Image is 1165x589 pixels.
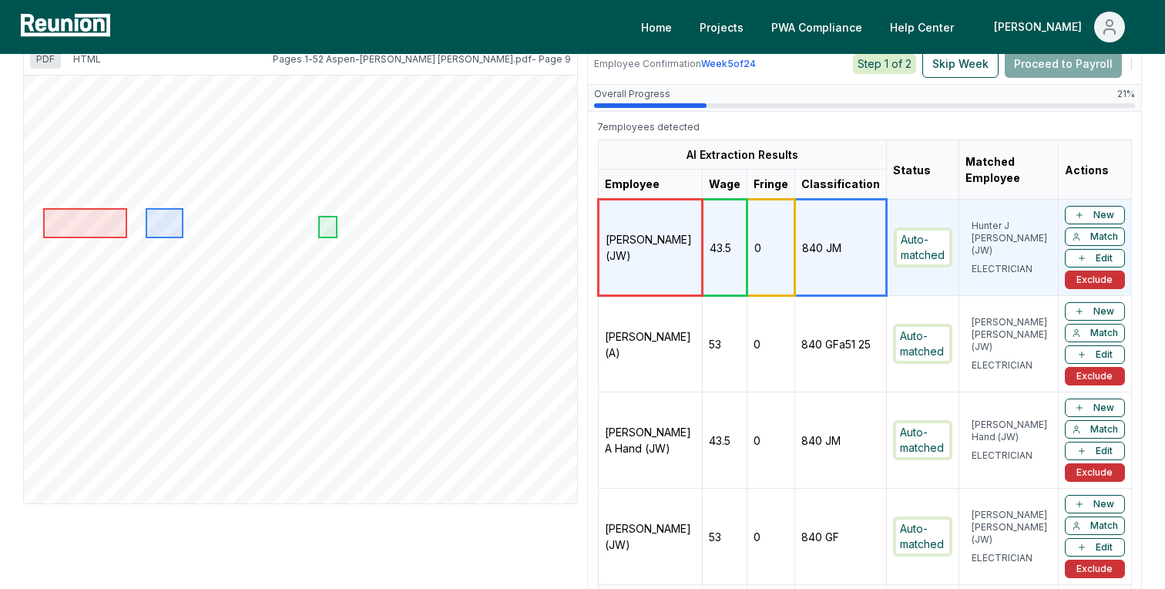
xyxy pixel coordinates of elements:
[1065,324,1125,342] button: Match
[67,50,107,69] button: HTML
[1090,231,1118,243] span: Match
[794,489,886,585] td: 840 GF
[972,419,1052,449] p: [PERSON_NAME] Hand (JW)
[702,489,747,585] td: 53
[599,489,703,585] td: [PERSON_NAME] (JW)
[1065,517,1125,535] button: Match
[1090,423,1118,436] span: Match
[972,359,1052,372] p: ELECTRICIAN
[1090,327,1118,339] span: Match
[959,140,1059,200] th: Matched Employee
[1065,206,1125,224] button: New
[1065,538,1125,557] button: Edit
[273,53,571,65] span: Pages 1-52 Aspen-[PERSON_NAME] [PERSON_NAME].pdf - Page 9
[702,392,747,489] td: 43.5
[972,263,1052,275] p: ELECTRICIAN
[1096,541,1113,554] span: Edit
[702,200,747,296] td: 43.5
[687,12,756,42] a: Projects
[747,489,794,585] td: 0
[30,50,61,69] button: PDF
[702,296,747,392] td: 53
[599,140,887,170] th: AI Extraction Results
[893,324,952,364] div: Auto-matched
[1065,495,1125,513] button: New
[1093,209,1114,221] span: New
[972,220,1052,263] p: Hunter J [PERSON_NAME] (JW)
[878,12,966,42] a: Help Center
[599,200,703,296] td: [PERSON_NAME] (JW)
[794,392,886,489] td: 840 JM
[1065,367,1125,385] button: Exclude
[594,88,670,100] span: Overall Progress
[599,392,703,489] td: [PERSON_NAME] A Hand (JW)
[629,12,684,42] a: Home
[1065,249,1125,268] button: Edit
[1065,442,1125,460] button: Edit
[972,509,1052,552] p: [PERSON_NAME] [PERSON_NAME] (JW)
[893,517,952,557] div: Auto-matched
[794,170,886,200] th: Classification
[894,227,952,268] div: Auto-matched
[982,12,1137,42] button: [PERSON_NAME]
[886,140,959,200] th: Status
[1117,88,1135,100] span: 21 %
[893,420,952,460] div: Auto-matched
[972,316,1052,359] p: [PERSON_NAME] [PERSON_NAME] (JW)
[1093,305,1114,318] span: New
[747,296,794,392] td: 0
[1065,399,1125,417] button: New
[994,12,1088,42] div: [PERSON_NAME]
[1093,498,1114,510] span: New
[1093,402,1114,414] span: New
[922,50,999,78] button: Skip Week
[747,170,794,200] th: Fringe
[1065,420,1125,439] button: Match
[1065,560,1125,578] button: Exclude
[629,12,1150,42] nav: Main
[702,170,747,200] th: Wage
[794,200,886,296] td: 840 JM
[759,12,875,42] a: PWA Compliance
[794,296,886,392] td: 840 GFa51 25
[1065,463,1125,482] button: Exclude
[594,58,701,70] span: Employee Confirmation
[1090,520,1118,532] span: Match
[1096,252,1113,264] span: Edit
[747,200,794,296] td: 0
[1065,227,1125,246] button: Match
[1096,445,1113,457] span: Edit
[972,552,1052,564] p: ELECTRICIAN
[1065,302,1125,321] button: New
[853,54,916,74] div: Step 1 of 2
[599,296,703,392] td: [PERSON_NAME] (A)
[972,449,1052,462] p: ELECTRICIAN
[1065,271,1125,289] button: Exclude
[747,392,794,489] td: 0
[599,170,703,200] th: Employee
[701,58,756,70] span: Week 5 of 24
[1096,348,1113,361] span: Edit
[1058,140,1131,200] th: Actions
[597,121,700,133] div: 7 employees detected
[1065,345,1125,364] button: Edit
